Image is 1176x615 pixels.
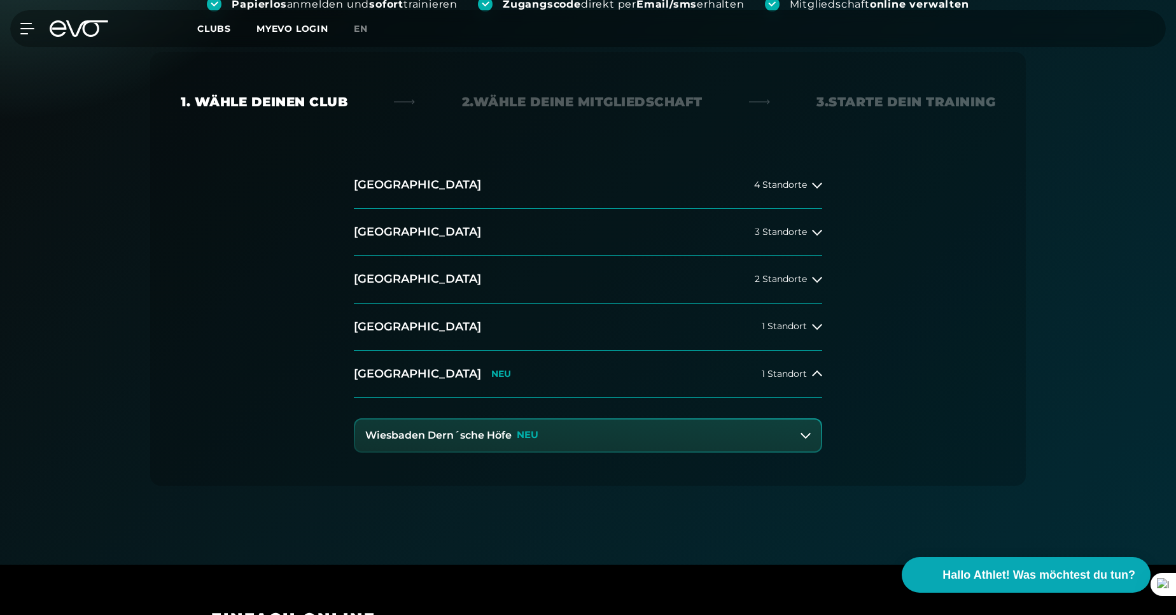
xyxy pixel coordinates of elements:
[197,22,256,34] a: Clubs
[462,93,703,111] div: 2. Wähle deine Mitgliedschaft
[354,209,822,256] button: [GEOGRAPHIC_DATA]3 Standorte
[762,369,807,379] span: 1 Standort
[365,430,512,441] h3: Wiesbaden Dern´sche Höfe
[354,162,822,209] button: [GEOGRAPHIC_DATA]4 Standorte
[354,256,822,303] button: [GEOGRAPHIC_DATA]2 Standorte
[354,224,481,240] h2: [GEOGRAPHIC_DATA]
[354,22,383,36] a: en
[754,180,807,190] span: 4 Standorte
[354,177,481,193] h2: [GEOGRAPHIC_DATA]
[755,274,807,284] span: 2 Standorte
[181,93,347,111] div: 1. Wähle deinen Club
[942,567,1135,584] span: Hallo Athlet! Was möchtest du tun?
[354,304,822,351] button: [GEOGRAPHIC_DATA]1 Standort
[491,369,511,379] p: NEU
[355,420,821,451] button: Wiesbaden Dern´sche HöfeNEU
[354,23,368,34] span: en
[762,322,807,331] span: 1 Standort
[517,430,538,441] p: NEU
[354,319,481,335] h2: [GEOGRAPHIC_DATA]
[256,23,328,34] a: MYEVO LOGIN
[197,23,231,34] span: Clubs
[902,557,1151,593] button: Hallo Athlet! Was möchtest du tun?
[816,93,995,111] div: 3. Starte dein Training
[354,271,481,287] h2: [GEOGRAPHIC_DATA]
[354,366,481,382] h2: [GEOGRAPHIC_DATA]
[755,227,807,237] span: 3 Standorte
[354,351,822,398] button: [GEOGRAPHIC_DATA]NEU1 Standort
